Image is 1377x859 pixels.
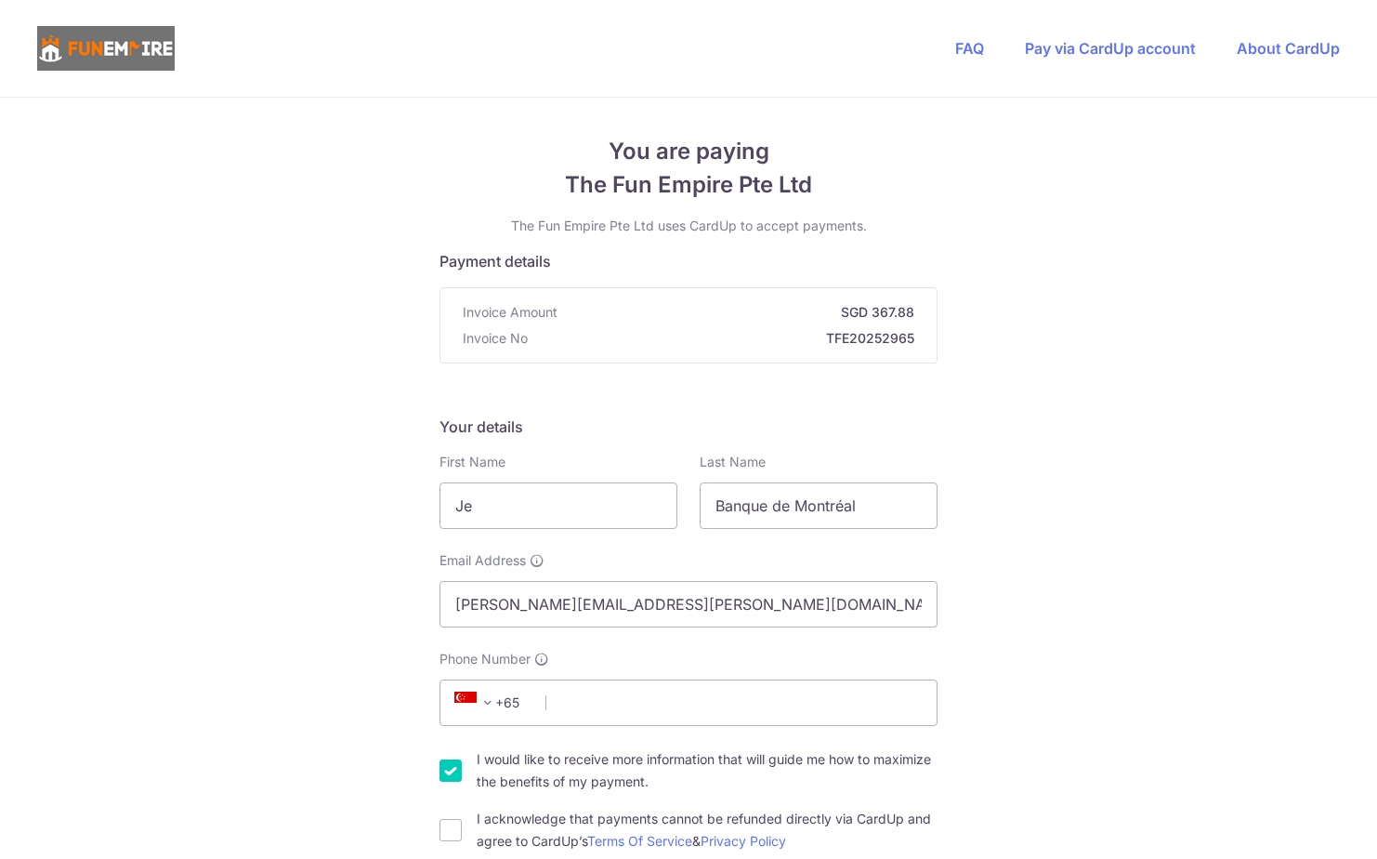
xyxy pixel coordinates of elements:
a: About CardUp [1237,39,1340,58]
span: Invoice Amount [463,303,557,322]
a: FAQ [955,39,984,58]
input: Last name [700,482,938,529]
a: Privacy Policy [701,833,786,849]
label: Last Name [700,453,766,471]
span: Email Address [439,551,526,570]
input: First name [439,482,677,529]
span: Phone Number [439,650,531,668]
h5: Payment details [439,250,938,272]
strong: TFE20252965 [535,329,914,348]
span: The Fun Empire Pte Ltd [439,168,938,202]
span: Invoice No [463,329,528,348]
label: I acknowledge that payments cannot be refunded directly via CardUp and agree to CardUp’s & [477,808,938,852]
span: You are paying [439,135,938,168]
label: First Name [439,453,505,471]
label: I would like to receive more information that will guide me how to maximize the benefits of my pa... [477,748,938,793]
span: +65 [449,692,532,714]
a: Pay via CardUp account [1025,39,1196,58]
a: Terms Of Service [587,833,692,849]
input: Email address [439,581,938,628]
p: The Fun Empire Pte Ltd uses CardUp to accept payments. [439,217,938,235]
strong: SGD 367.88 [565,303,914,322]
h5: Your details [439,416,938,438]
span: +65 [454,692,499,714]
